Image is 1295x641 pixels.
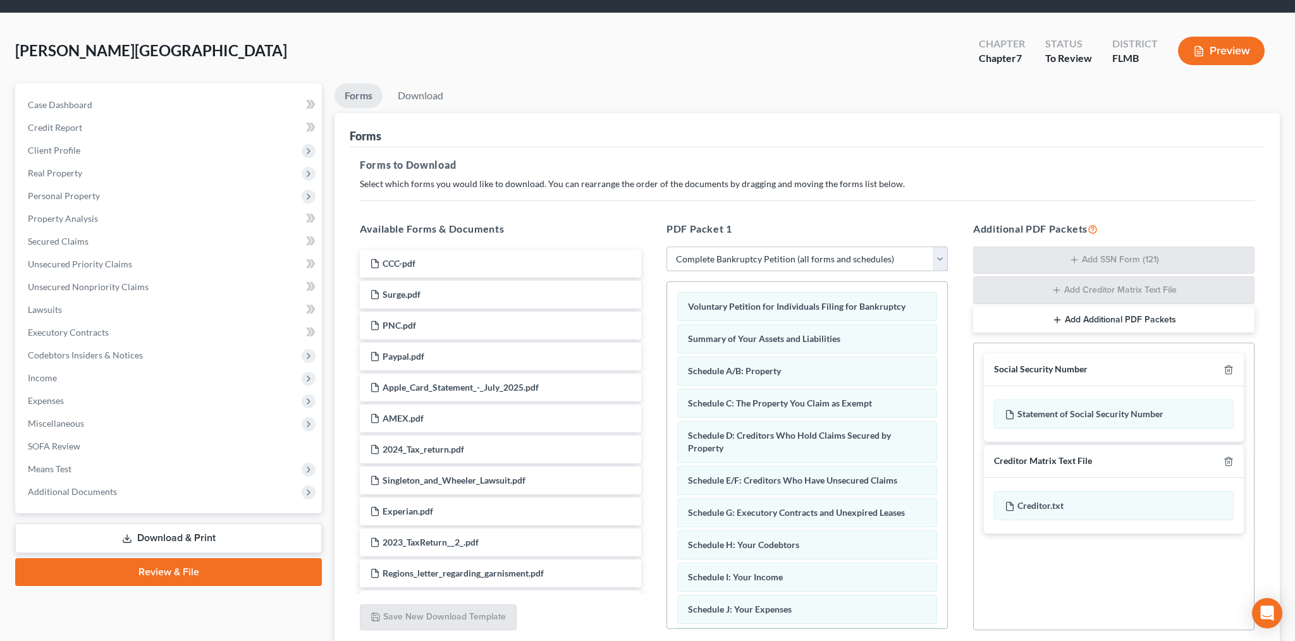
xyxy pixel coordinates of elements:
[973,307,1255,333] button: Add Additional PDF Packets
[18,207,322,230] a: Property Analysis
[1016,52,1022,64] span: 7
[688,604,792,614] span: Schedule J: Your Expenses
[28,418,84,429] span: Miscellaneous
[28,259,132,269] span: Unsecured Priority Claims
[383,289,420,300] span: Surge.pdf
[1112,51,1158,66] div: FLMB
[334,83,383,108] a: Forms
[360,221,641,236] h5: Available Forms & Documents
[994,400,1234,429] div: Statement of Social Security Number
[18,276,322,298] a: Unsecured Nonpriority Claims
[994,363,1088,375] div: Social Security Number
[15,41,287,59] span: [PERSON_NAME][GEOGRAPHIC_DATA]
[1045,37,1092,51] div: Status
[1112,37,1158,51] div: District
[28,486,117,497] span: Additional Documents
[666,221,948,236] h5: PDF Packet 1
[383,382,539,393] span: Apple_Card_Statement_-_July_2025.pdf
[383,351,424,362] span: Paypal.pdf
[688,430,891,453] span: Schedule D: Creditors Who Hold Claims Secured by Property
[383,475,525,485] span: Singleton_and_Wheeler_Lawsuit.pdf
[18,116,322,139] a: Credit Report
[388,83,453,108] a: Download
[28,304,62,315] span: Lawsuits
[383,258,415,269] span: CCC-pdf
[688,507,905,518] span: Schedule G: Executory Contracts and Unexpired Leases
[28,213,98,224] span: Property Analysis
[688,301,905,312] span: Voluntary Petition for Individuals Filing for Bankruptcy
[28,122,82,133] span: Credit Report
[360,157,1255,173] h5: Forms to Download
[28,190,100,201] span: Personal Property
[18,298,322,321] a: Lawsuits
[973,247,1255,274] button: Add SSN Form (121)
[18,230,322,253] a: Secured Claims
[18,321,322,344] a: Executory Contracts
[1252,598,1282,628] div: Open Intercom Messenger
[28,350,143,360] span: Codebtors Insiders & Notices
[383,444,464,455] span: 2024_Tax_return.pdf
[688,365,781,376] span: Schedule A/B: Property
[1178,37,1265,65] button: Preview
[383,537,479,547] span: 2023_TaxReturn__2_.pdf
[979,37,1025,51] div: Chapter
[383,506,433,516] span: Experian.pdf
[350,128,381,143] div: Forms
[383,320,416,331] span: PNC.pdf
[28,236,89,247] span: Secured Claims
[688,398,872,408] span: Schedule C: The Property You Claim as Exempt
[994,491,1234,520] div: Creditor.txt
[688,475,897,485] span: Schedule E/F: Creditors Who Have Unsecured Claims
[28,372,57,383] span: Income
[28,145,80,156] span: Client Profile
[688,571,783,582] span: Schedule I: Your Income
[15,558,322,586] a: Review & File
[383,413,424,424] span: AMEX.pdf
[28,99,92,110] span: Case Dashboard
[28,441,80,451] span: SOFA Review
[973,276,1255,304] button: Add Creditor Matrix Text File
[28,463,71,474] span: Means Test
[18,253,322,276] a: Unsecured Priority Claims
[15,523,322,553] a: Download & Print
[688,333,840,344] span: Summary of Your Assets and Liabilities
[28,168,82,178] span: Real Property
[28,327,109,338] span: Executory Contracts
[28,281,149,292] span: Unsecured Nonpriority Claims
[994,455,1092,467] div: Creditor Matrix Text File
[28,395,64,406] span: Expenses
[360,604,517,631] button: Save New Download Template
[1045,51,1092,66] div: To Review
[18,435,322,458] a: SOFA Review
[360,178,1255,190] p: Select which forms you would like to download. You can rearrange the order of the documents by dr...
[383,568,544,578] span: Regions_letter_regarding_garnisment.pdf
[979,51,1025,66] div: Chapter
[688,539,799,550] span: Schedule H: Your Codebtors
[18,94,322,116] a: Case Dashboard
[973,221,1255,236] h5: Additional PDF Packets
